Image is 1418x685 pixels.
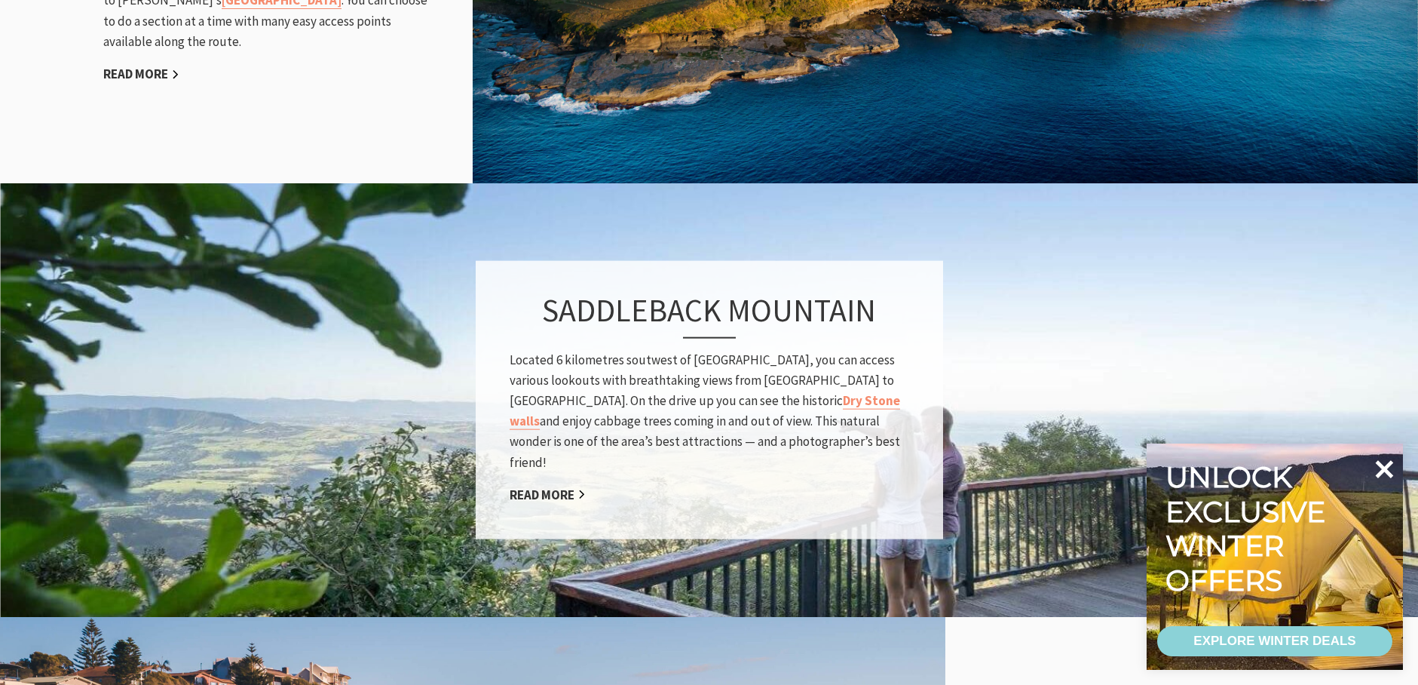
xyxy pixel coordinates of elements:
div: Unlock exclusive winter offers [1165,460,1332,597]
a: EXPLORE WINTER DEALS [1157,626,1392,656]
h3: Saddleback Mountain [510,291,909,338]
a: Dry Stone walls [510,392,900,430]
div: EXPLORE WINTER DEALS [1193,626,1355,656]
a: Read More [510,486,586,503]
a: Read More [103,66,179,83]
p: Located 6 kilometres soutwest of [GEOGRAPHIC_DATA], you can access various lookouts with breathta... [510,349,909,472]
